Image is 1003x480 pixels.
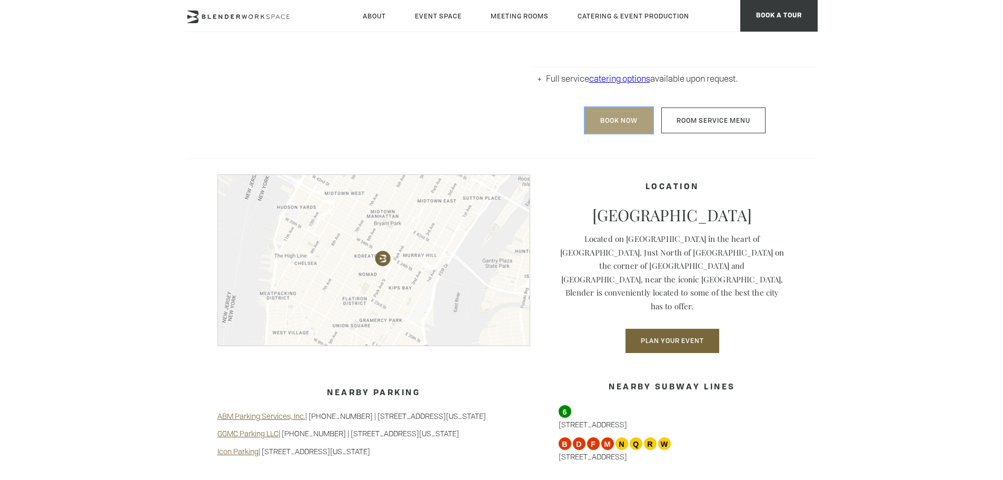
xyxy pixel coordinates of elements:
p: | [PHONE_NUMBER] | [STREET_ADDRESS][US_STATE] [217,411,530,422]
p: [GEOGRAPHIC_DATA] [559,205,786,224]
span: N [615,437,628,450]
span: Q [630,437,642,450]
a: Room Service Menu [661,107,766,133]
button: Plan Your Event [625,329,719,353]
span: F [587,437,600,450]
a: catering options [589,73,650,84]
span: W [658,437,671,450]
p: | [STREET_ADDRESS][US_STATE] [217,446,530,457]
a: Icon Parking [217,446,259,456]
a: GGMC Parking LLC [217,428,279,438]
p: [STREET_ADDRESS] [559,405,786,430]
p: Located on [GEOGRAPHIC_DATA] in the heart of [GEOGRAPHIC_DATA]. Just North of [GEOGRAPHIC_DATA] o... [559,232,786,313]
img: blender-map.jpg [217,174,530,347]
a: ABM Parking Services, Inc. [217,411,305,421]
a: Book Now [585,107,653,133]
span: 6 [559,405,571,418]
h3: Nearby Subway Lines [559,378,786,398]
h4: Location [559,178,786,198]
span: B [559,437,571,450]
span: R [644,437,657,450]
h3: Nearby Parking [217,384,530,404]
p: [STREET_ADDRESS] [559,437,786,462]
span: D [573,437,585,450]
span: M [601,437,614,450]
p: | [PHONE_NUMBER] | [STREET_ADDRESS][US_STATE] [217,428,530,439]
li: Full service available upon request. [533,67,818,91]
